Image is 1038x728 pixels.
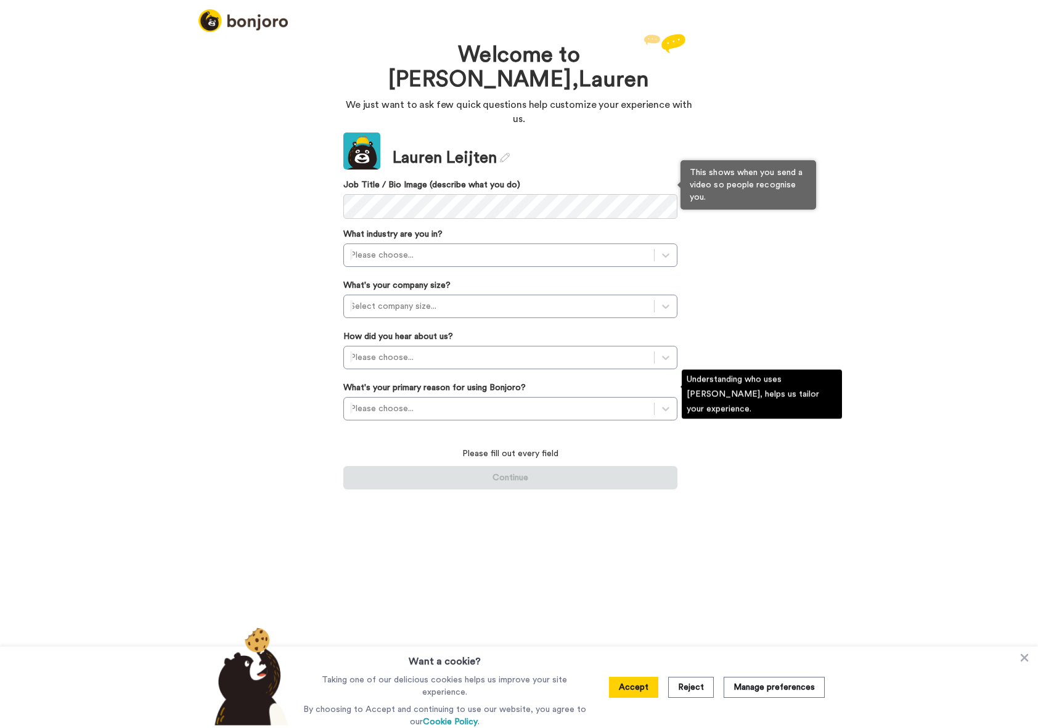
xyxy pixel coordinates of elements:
a: Cookie Policy [423,718,478,726]
div: This shows when you send a video so people recognise you. [680,160,816,210]
button: Reject [668,677,714,698]
label: How did you hear about us? [343,330,453,343]
h1: Welcome to [PERSON_NAME], Lauren [380,43,658,92]
button: Continue [343,466,677,489]
div: Lauren Leijten [393,147,510,170]
label: What's your company size? [343,279,451,292]
p: We just want to ask few quick questions help customize your experience with us. [343,98,695,126]
img: bear-with-cookie.png [203,627,295,726]
div: Understanding who uses [PERSON_NAME], helps us tailor your experience. [682,370,842,419]
img: logo_full.png [198,9,288,32]
img: reply.svg [644,34,685,53]
button: Accept [609,677,658,698]
label: Job Title / Bio Image (describe what you do) [343,179,677,191]
label: What industry are you in? [343,228,443,240]
p: By choosing to Accept and continuing to use our website, you agree to our . [300,703,589,728]
h3: Want a cookie? [409,647,481,669]
label: What's your primary reason for using Bonjoro? [343,382,526,394]
p: Please fill out every field [343,448,677,460]
p: Taking one of our delicious cookies helps us improve your site experience. [300,674,589,698]
button: Manage preferences [724,677,825,698]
